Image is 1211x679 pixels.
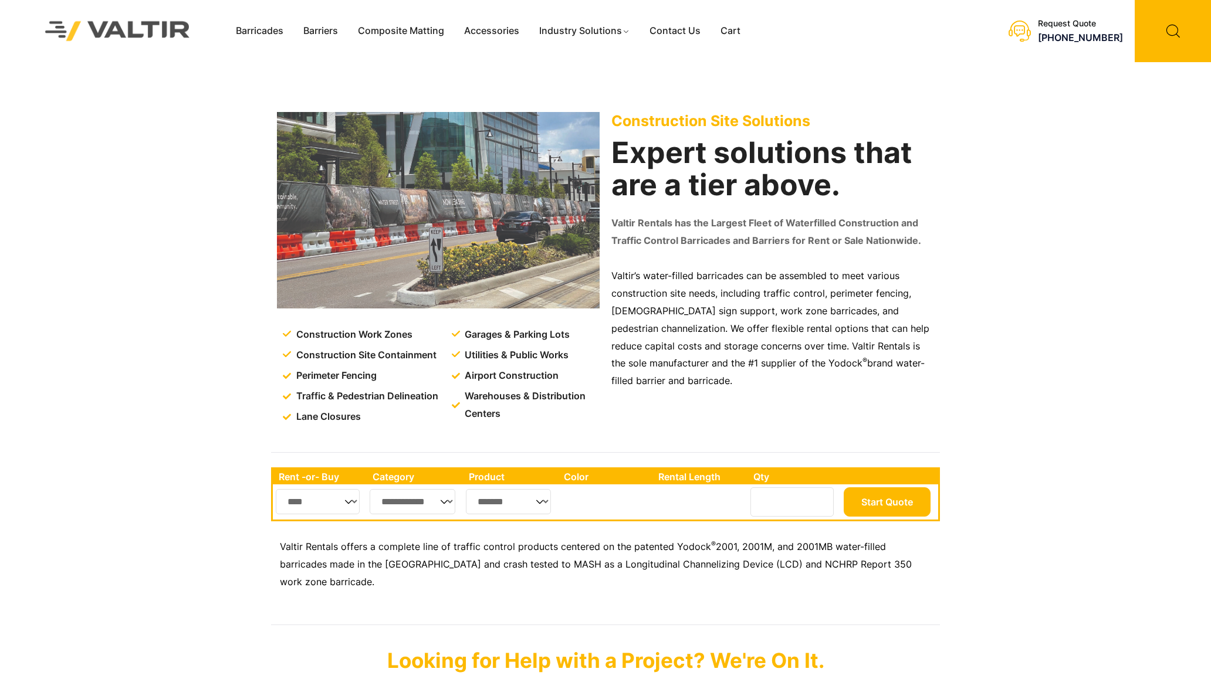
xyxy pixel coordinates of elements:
th: Rent -or- Buy [273,469,367,484]
th: Product [463,469,559,484]
span: Traffic & Pedestrian Delineation [293,388,438,405]
div: Request Quote [1038,19,1123,29]
img: Valtir Rentals [30,6,205,56]
span: Lane Closures [293,408,361,426]
span: Construction Work Zones [293,326,412,344]
sup: ® [862,356,867,365]
span: Garages & Parking Lots [462,326,570,344]
a: Composite Matting [348,22,454,40]
span: Valtir Rentals offers a complete line of traffic control products centered on the patented Yodock [280,541,711,552]
a: Contact Us [640,22,711,40]
th: Qty [747,469,841,484]
a: Accessories [454,22,529,40]
a: Barriers [293,22,348,40]
th: Color [558,469,652,484]
p: Valtir’s water-filled barricades can be assembled to meet various construction site needs, includ... [611,267,934,390]
th: Rental Length [652,469,747,484]
span: 2001, 2001M, and 2001MB water-filled barricades made in the [GEOGRAPHIC_DATA] and crash tested to... [280,541,912,588]
button: Start Quote [844,487,931,517]
a: [PHONE_NUMBER] [1038,32,1123,43]
span: Perimeter Fencing [293,367,377,385]
span: Warehouses & Distribution Centers [462,388,602,423]
a: Industry Solutions [529,22,640,40]
p: Valtir Rentals has the Largest Fleet of Waterfilled Construction and Traffic Control Barricades a... [611,215,934,250]
span: Utilities & Public Works [462,347,569,364]
span: Airport Construction [462,367,559,385]
h2: Expert solutions that are a tier above. [611,137,934,201]
a: Cart [711,22,750,40]
span: Construction Site Containment [293,347,437,364]
th: Category [367,469,463,484]
p: Looking for Help with a Project? We're On It. [271,648,940,673]
sup: ® [711,539,716,548]
p: Construction Site Solutions [611,112,934,130]
a: Barricades [226,22,293,40]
